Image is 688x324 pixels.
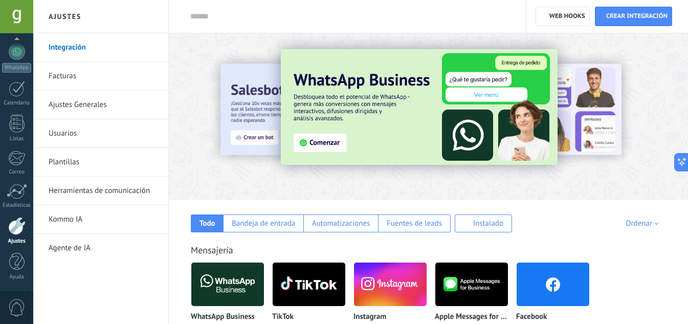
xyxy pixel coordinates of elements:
[281,49,558,165] img: Slide 3
[2,238,32,245] div: Ajustes
[626,219,662,228] div: Ordenar
[273,260,345,309] img: logo_main.png
[473,219,503,228] div: Instalado
[33,119,168,148] li: Usuarios
[49,119,158,148] a: Usuarios
[435,313,508,321] p: Apple Messages for Business
[199,219,215,228] div: Todo
[595,7,672,26] button: Crear integración
[354,260,427,309] img: instagram.png
[232,219,295,228] div: Bandeja de entrada
[33,33,168,62] li: Integración
[353,313,386,321] p: Instagram
[2,274,32,280] div: Ayuda
[33,234,168,262] li: Agente de IA
[49,33,158,62] a: Integración
[549,12,585,20] span: Web hooks
[312,219,370,228] div: Automatizaciones
[191,313,255,321] p: WhatsApp Business
[33,148,168,177] li: Plantillas
[49,177,158,205] a: Herramientas de comunicación
[2,202,32,209] div: Estadísticas
[2,136,32,142] div: Listas
[49,91,158,119] a: Ajustes Generales
[49,148,158,177] a: Plantillas
[517,260,589,309] img: facebook.png
[33,205,168,234] li: Kommo IA
[2,63,31,73] div: WhatsApp
[33,62,168,91] li: Facturas
[191,244,233,256] a: Mensajería
[435,260,508,309] img: logo_main.png
[2,169,32,176] div: Correo
[387,219,442,228] div: Fuentes de leads
[33,177,168,205] li: Herramientas de comunicación
[33,91,168,119] li: Ajustes Generales
[536,7,589,26] button: Web hooks
[191,260,264,309] img: logo_main.png
[606,12,668,20] span: Crear integración
[49,62,158,91] a: Facturas
[272,313,294,321] p: TikTok
[516,313,547,321] p: Facebook
[49,234,158,263] a: Agente de IA
[2,100,32,106] div: Calendario
[49,205,158,234] a: Kommo IA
